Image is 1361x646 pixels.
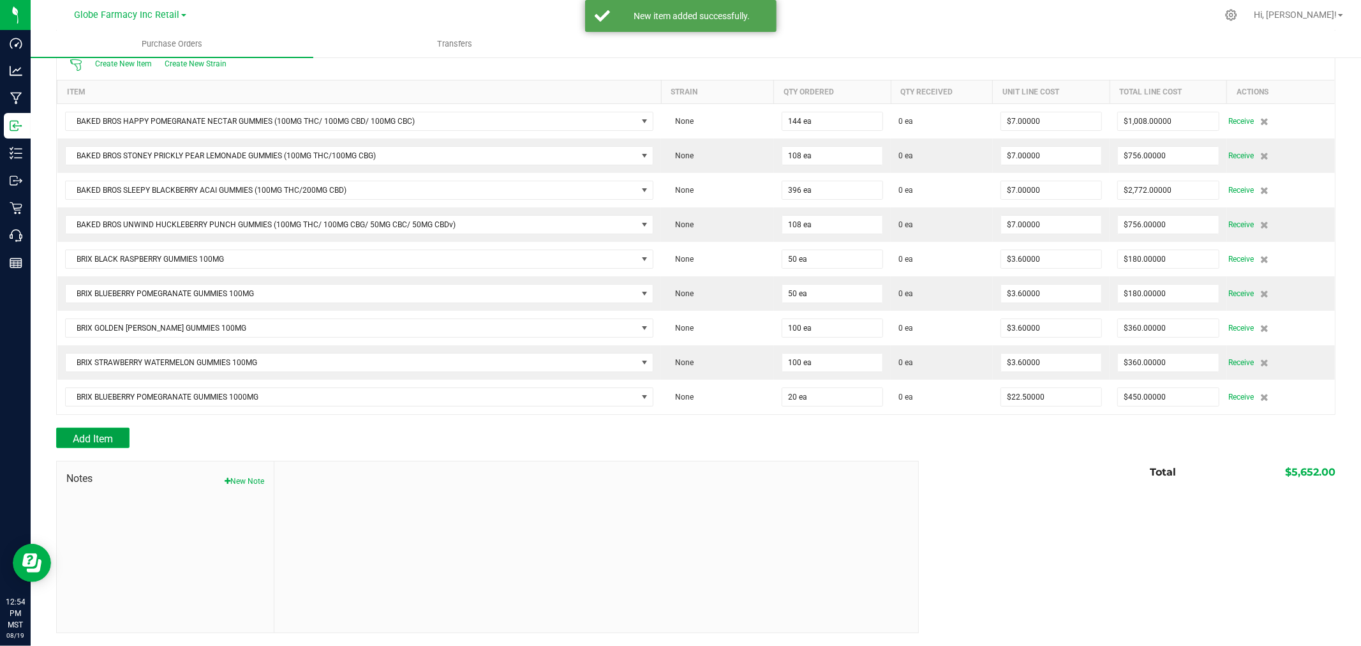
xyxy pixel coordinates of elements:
[774,80,891,103] th: Qty Ordered
[1001,147,1102,165] input: $0.00000
[782,285,883,303] input: 0 ea
[1285,466,1335,478] span: $5,652.00
[10,64,22,77] inline-svg: Analytics
[10,147,22,160] inline-svg: Inventory
[65,181,654,200] span: NO DATA FOUND
[65,353,654,372] span: NO DATA FOUND
[898,253,913,265] span: 0 ea
[1118,147,1219,165] input: $0.00000
[6,596,25,631] p: 12:54 PM MST
[31,31,313,57] a: Purchase Orders
[65,146,654,165] span: NO DATA FOUND
[66,388,637,406] span: BRIX BLUEBERRY POMEGRANATE GUMMIES 1000MG
[6,631,25,640] p: 08/19
[66,112,637,130] span: BAKED BROS HAPPY POMEGRANATE NECTAR GUMMIES (100MG THC/ 100MG CBD/ 100MG CBC)
[66,216,637,234] span: BAKED BROS UNWIND HUCKLEBERRY PUNCH GUMMIES (100MG THC/ 100MG CBG/ 50MG CBC/ 50MG CBDv)
[13,544,51,582] iframe: Resource center
[10,119,22,132] inline-svg: Inbound
[993,80,1110,103] th: Unit Line Cost
[782,354,883,372] input: 0 ea
[65,284,654,303] span: NO DATA FOUND
[898,391,913,403] span: 0 ea
[1229,114,1254,129] span: Receive
[1118,250,1219,268] input: $0.00000
[1118,388,1219,406] input: $0.00000
[1229,389,1254,405] span: Receive
[661,80,773,103] th: Strain
[669,324,694,333] span: None
[73,433,113,445] span: Add Item
[1229,217,1254,232] span: Receive
[669,393,694,402] span: None
[65,215,654,234] span: NO DATA FOUND
[66,285,637,303] span: BRIX BLUEBERRY POMEGRANATE GUMMIES 100MG
[65,250,654,269] span: NO DATA FOUND
[1229,320,1254,336] span: Receive
[10,92,22,105] inline-svg: Manufacturing
[1118,354,1219,372] input: $0.00000
[225,476,264,487] button: New Note
[1001,250,1102,268] input: $0.00000
[898,322,913,334] span: 0 ea
[75,10,180,20] span: Globe Farmacy Inc Retail
[898,288,913,299] span: 0 ea
[165,59,227,68] span: Create New Strain
[782,250,883,268] input: 0 ea
[782,112,883,130] input: 0 ea
[898,219,913,230] span: 0 ea
[669,186,694,195] span: None
[898,357,913,368] span: 0 ea
[782,319,883,337] input: 0 ea
[669,358,694,367] span: None
[1118,181,1219,199] input: $0.00000
[1118,112,1219,130] input: $0.00000
[1150,466,1176,478] span: Total
[70,59,82,71] span: Scan packages to receive
[1118,319,1219,337] input: $0.00000
[1001,319,1102,337] input: $0.00000
[66,147,637,165] span: BAKED BROS STONEY PRICKLY PEAR LEMONADE GUMMIES (100MG THC/100MG CBG)
[898,116,913,127] span: 0 ea
[669,255,694,264] span: None
[782,388,883,406] input: 0 ea
[313,31,596,57] a: Transfers
[669,151,694,160] span: None
[1229,252,1254,267] span: Receive
[669,289,694,298] span: None
[1118,285,1219,303] input: $0.00000
[782,147,883,165] input: 0 ea
[124,38,219,50] span: Purchase Orders
[898,184,913,196] span: 0 ea
[1229,183,1254,198] span: Receive
[891,80,993,103] th: Qty Received
[65,112,654,131] span: NO DATA FOUND
[1229,286,1254,301] span: Receive
[1001,181,1102,199] input: $0.00000
[782,216,883,234] input: 0 ea
[1229,355,1254,370] span: Receive
[617,10,767,22] div: New item added successfully.
[1001,112,1102,130] input: $0.00000
[1001,216,1102,234] input: $0.00000
[1254,10,1337,20] span: Hi, [PERSON_NAME]!
[10,229,22,242] inline-svg: Call Center
[420,38,489,50] span: Transfers
[66,471,264,486] span: Notes
[66,250,637,268] span: BRIX BLACK RASPBERRY GUMMIES 100MG
[65,319,654,338] span: NO DATA FOUND
[66,354,637,372] span: BRIX STRAWBERRY WATERMELON GUMMIES 100MG
[66,181,637,199] span: BAKED BROS SLEEPY BLACKBERRY ACAI GUMMIES (100MG THC/200MG CBD)
[65,387,654,407] span: NO DATA FOUND
[1229,148,1254,163] span: Receive
[1118,216,1219,234] input: $0.00000
[10,202,22,214] inline-svg: Retail
[1001,388,1102,406] input: $0.00000
[1001,354,1102,372] input: $0.00000
[898,150,913,161] span: 0 ea
[669,220,694,229] span: None
[669,117,694,126] span: None
[10,257,22,269] inline-svg: Reports
[1110,80,1227,103] th: Total Line Cost
[57,80,662,103] th: Item
[56,428,130,448] button: Add Item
